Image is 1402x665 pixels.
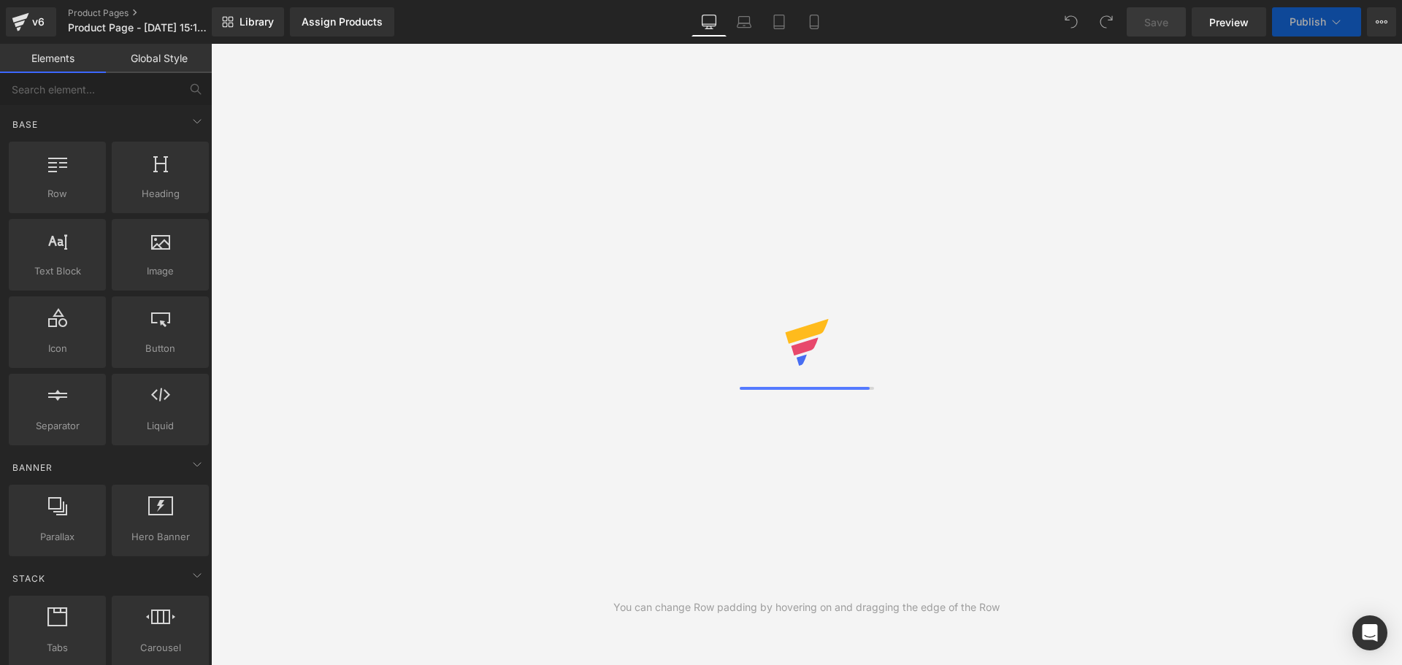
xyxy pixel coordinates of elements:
span: Product Page - [DATE] 15:11:10 [68,22,208,34]
span: Row [13,186,101,201]
button: More [1367,7,1396,36]
span: Publish [1290,16,1326,28]
div: You can change Row padding by hovering on and dragging the edge of the Row [613,599,1000,615]
a: Preview [1192,7,1266,36]
span: Liquid [116,418,204,434]
a: Laptop [727,7,762,36]
span: Heading [116,186,204,201]
a: Tablet [762,7,797,36]
span: Tabs [13,640,101,656]
span: Save [1144,15,1168,30]
span: Library [240,15,274,28]
span: Icon [13,341,101,356]
span: Separator [13,418,101,434]
span: Text Block [13,264,101,279]
a: Product Pages [68,7,236,19]
span: Parallax [13,529,101,545]
span: Banner [11,461,54,474]
span: Image [116,264,204,279]
a: v6 [6,7,56,36]
a: New Library [212,7,284,36]
button: Undo [1057,7,1086,36]
a: Global Style [106,44,212,73]
a: Desktop [692,7,727,36]
div: Open Intercom Messenger [1352,615,1387,650]
span: Preview [1209,15,1249,30]
button: Publish [1272,7,1361,36]
span: Stack [11,572,47,585]
div: Assign Products [302,16,383,28]
span: Hero Banner [116,529,204,545]
button: Redo [1092,7,1121,36]
span: Button [116,341,204,356]
div: v6 [29,12,47,31]
span: Carousel [116,640,204,656]
span: Base [11,118,39,131]
a: Mobile [797,7,832,36]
